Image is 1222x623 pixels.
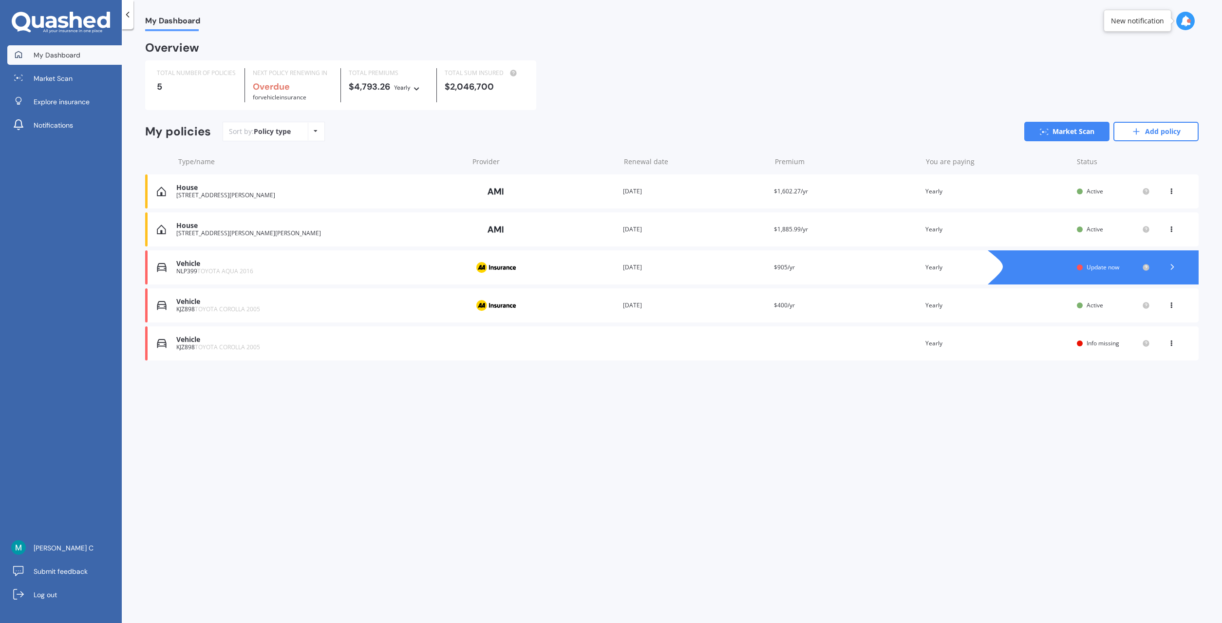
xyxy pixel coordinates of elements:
[157,301,167,310] img: Vehicle
[157,225,166,234] img: House
[623,301,767,310] div: [DATE]
[1087,301,1103,309] span: Active
[925,225,1069,234] div: Yearly
[176,344,464,351] div: KJZ898
[254,127,291,136] div: Policy type
[7,562,122,581] a: Submit feedback
[1087,225,1103,233] span: Active
[7,45,122,65] a: My Dashboard
[471,296,520,315] img: AA
[176,298,464,306] div: Vehicle
[471,220,520,239] img: AMI
[623,225,767,234] div: [DATE]
[229,127,291,136] div: Sort by:
[925,339,1069,348] div: Yearly
[471,258,520,277] img: AA
[1087,339,1119,347] span: Info missing
[11,540,26,555] img: ACg8ocK89Trh3jgAaXZVkeei2a528QEiOMnr-3GEFrQw2OCa1l2FlA=s96-c
[774,301,795,309] span: $400/yr
[195,343,260,351] span: TOYOTA COROLLA 2005
[7,585,122,604] a: Log out
[1111,16,1164,26] div: New notification
[34,97,90,107] span: Explore insurance
[157,82,237,92] div: 5
[157,263,167,272] img: Vehicle
[1113,122,1199,141] a: Add policy
[445,82,525,92] div: $2,046,700
[178,157,465,167] div: Type/name
[253,68,333,78] div: NEXT POLICY RENEWING IN
[176,230,464,237] div: [STREET_ADDRESS][PERSON_NAME][PERSON_NAME]
[176,222,464,230] div: House
[926,157,1069,167] div: You are paying
[472,157,616,167] div: Provider
[1087,263,1119,271] span: Update now
[775,157,918,167] div: Premium
[34,590,57,600] span: Log out
[176,184,464,192] div: House
[774,263,795,271] span: $905/yr
[623,263,767,272] div: [DATE]
[925,187,1069,196] div: Yearly
[925,301,1069,310] div: Yearly
[7,115,122,135] a: Notifications
[157,68,237,78] div: TOTAL NUMBER OF POLICIES
[624,157,767,167] div: Renewal date
[176,260,464,268] div: Vehicle
[157,339,167,348] img: Vehicle
[176,192,464,199] div: [STREET_ADDRESS][PERSON_NAME]
[925,263,1069,272] div: Yearly
[145,125,211,139] div: My policies
[145,43,199,53] div: Overview
[34,566,88,576] span: Submit feedback
[774,225,808,233] span: $1,885.99/yr
[197,267,253,275] span: TOYOTA AQUA 2016
[34,543,94,553] span: [PERSON_NAME] C
[34,120,73,130] span: Notifications
[7,538,122,558] a: [PERSON_NAME] C
[445,68,525,78] div: TOTAL SUM INSURED
[1077,157,1150,167] div: Status
[1087,187,1103,195] span: Active
[195,305,260,313] span: TOYOTA COROLLA 2005
[34,74,73,83] span: Market Scan
[7,69,122,88] a: Market Scan
[349,68,429,78] div: TOTAL PREMIUMS
[623,187,767,196] div: [DATE]
[471,182,520,201] img: AMI
[253,93,306,101] span: for Vehicle insurance
[253,81,290,93] b: Overdue
[176,268,464,275] div: NLP399
[176,306,464,313] div: KJZ898
[349,82,429,93] div: $4,793.26
[7,92,122,112] a: Explore insurance
[34,50,80,60] span: My Dashboard
[394,83,411,93] div: Yearly
[774,187,808,195] span: $1,602.27/yr
[176,336,464,344] div: Vehicle
[145,16,200,29] span: My Dashboard
[157,187,166,196] img: House
[1024,122,1109,141] a: Market Scan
